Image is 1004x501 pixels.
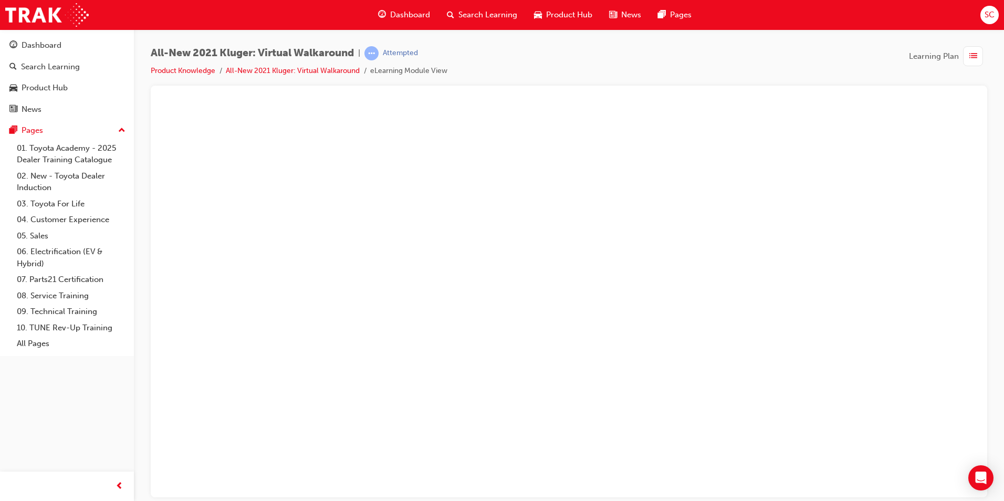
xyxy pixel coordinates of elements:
[4,34,130,121] button: DashboardSearch LearningProduct HubNews
[118,124,125,138] span: up-icon
[546,9,592,21] span: Product Hub
[4,36,130,55] a: Dashboard
[9,105,17,114] span: news-icon
[13,140,130,168] a: 01. Toyota Academy - 2025 Dealer Training Catalogue
[4,78,130,98] a: Product Hub
[609,8,617,22] span: news-icon
[4,100,130,119] a: News
[370,65,447,77] li: eLearning Module View
[151,66,215,75] a: Product Knowledge
[390,9,430,21] span: Dashboard
[13,244,130,272] a: 06. Electrification (EV & Hybrid)
[21,61,80,73] div: Search Learning
[969,50,977,63] span: list-icon
[985,9,995,21] span: SC
[601,4,650,26] a: news-iconNews
[13,228,130,244] a: 05. Sales
[447,8,454,22] span: search-icon
[13,196,130,212] a: 03. Toyota For Life
[9,41,17,50] span: guage-icon
[116,480,123,493] span: prev-icon
[13,304,130,320] a: 09. Technical Training
[4,57,130,77] a: Search Learning
[358,47,360,59] span: |
[22,39,61,51] div: Dashboard
[364,46,379,60] span: learningRecordVerb_ATTEMPT-icon
[13,272,130,288] a: 07. Parts21 Certification
[658,8,666,22] span: pages-icon
[22,103,41,116] div: News
[9,126,17,135] span: pages-icon
[370,4,438,26] a: guage-iconDashboard
[909,50,959,62] span: Learning Plan
[13,212,130,228] a: 04. Customer Experience
[9,83,17,93] span: car-icon
[22,82,68,94] div: Product Hub
[650,4,700,26] a: pages-iconPages
[458,9,517,21] span: Search Learning
[438,4,526,26] a: search-iconSearch Learning
[4,121,130,140] button: Pages
[13,320,130,336] a: 10. TUNE Rev-Up Training
[383,48,418,58] div: Attempted
[909,46,987,66] button: Learning Plan
[534,8,542,22] span: car-icon
[13,288,130,304] a: 08. Service Training
[378,8,386,22] span: guage-icon
[968,465,993,490] div: Open Intercom Messenger
[13,336,130,352] a: All Pages
[670,9,692,21] span: Pages
[9,62,17,72] span: search-icon
[226,66,360,75] a: All-New 2021 Kluger: Virtual Walkaround
[5,3,89,27] img: Trak
[526,4,601,26] a: car-iconProduct Hub
[621,9,641,21] span: News
[980,6,999,24] button: SC
[151,47,354,59] span: All-New 2021 Kluger: Virtual Walkaround
[13,168,130,196] a: 02. New - Toyota Dealer Induction
[22,124,43,137] div: Pages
